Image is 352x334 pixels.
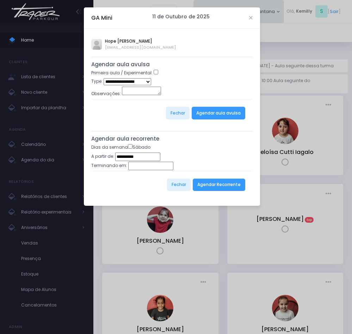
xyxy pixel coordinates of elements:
button: Close [249,16,253,20]
h6: 11 de Outubro de 2025 [152,14,210,20]
label: Type: [91,78,103,85]
label: Observações: [91,91,121,97]
span: [EMAIL_ADDRESS][DOMAIN_NAME] [105,44,176,50]
button: Fechar [167,179,191,191]
label: Sábado [128,144,150,150]
label: A partir de: [91,153,114,160]
button: Agendar Recorrente [193,179,245,191]
span: Hope [PERSON_NAME] [105,38,176,44]
h5: Agendar aula recorrente [91,136,253,142]
label: Terminando em: [91,162,127,169]
button: Fechar [166,107,190,119]
form: Dias da semana [91,144,253,199]
button: Agendar aula avulsa [192,107,245,119]
label: Primeira aula / Experimental: [91,70,153,76]
h5: GA Mini [91,14,112,22]
input: Sábado [128,144,132,149]
h5: Agendar aula avulsa [91,61,253,68]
